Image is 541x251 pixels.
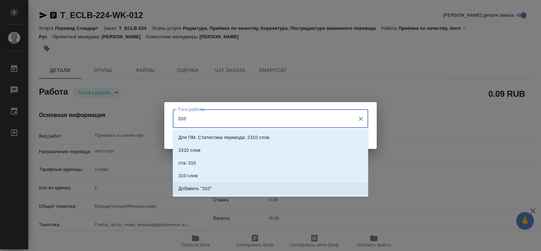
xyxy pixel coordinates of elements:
[356,114,366,124] button: Очистить
[178,172,198,179] p: 310 слов
[178,185,212,192] p: Добавить "310"
[178,134,270,141] p: Для ПМ. Статистика перевода: 2310 слов.
[178,147,200,154] p: 2310 слов
[178,160,196,167] p: ста: 310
